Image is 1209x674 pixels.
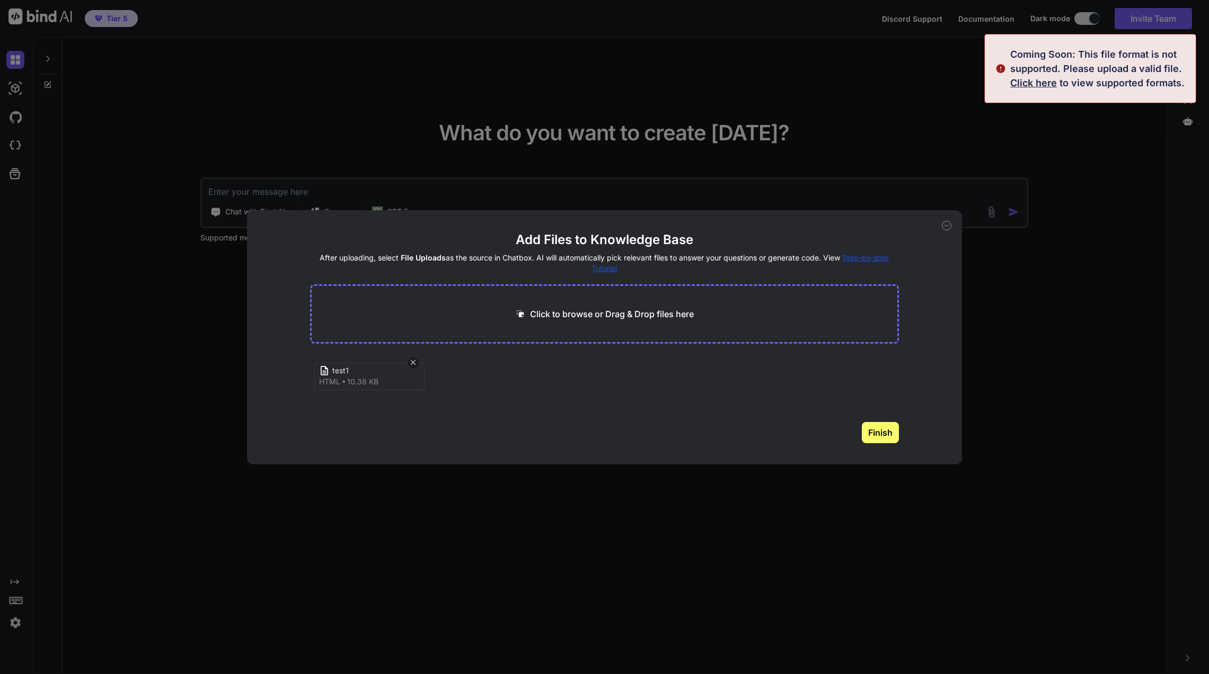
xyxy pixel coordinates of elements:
p: Click to browse or Drag & Drop files here [530,308,694,320]
button: Finish [862,422,899,443]
div: Coming Soon: This file format is not supported. Please upload a valid file. to view supported for... [1010,47,1189,90]
span: 10.38 KB [347,376,378,387]
span: html [319,376,340,387]
h2: Add Files to Knowledge Base [310,231,899,248]
span: Click here [1010,77,1057,88]
h4: After uploading, select as the source in Chatbox. AI will automatically pick relevant files to an... [310,253,899,274]
img: alert [995,47,1006,90]
span: test1 [332,365,417,376]
span: File Uploads [401,253,446,262]
span: Step-by-step Tutorial [592,253,889,273]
